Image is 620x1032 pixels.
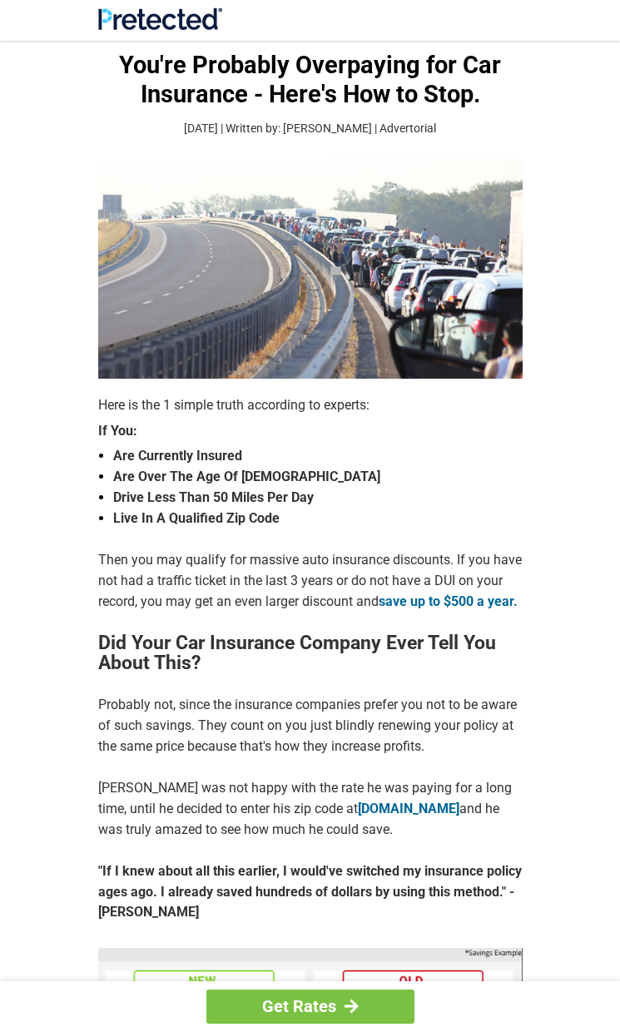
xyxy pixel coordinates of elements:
p: Here is the 1 simple truth according to experts: [98,395,523,416]
p: Probably not, since the insurance companies prefer you not to be aware of such savings. They coun... [98,695,523,757]
p: [DATE] | Written by: [PERSON_NAME] | Advertorial [98,120,523,138]
p: Then you may qualify for massive auto insurance discounts. If you have not had a traffic ticket i... [98,550,523,613]
strong: "If I knew about all this earlier, I would've switched my insurance policy ages ago. I already sa... [98,861,523,924]
strong: Are Currently Insured [113,446,523,467]
strong: Are Over The Age Of [DEMOGRAPHIC_DATA] [113,467,523,488]
a: Get Rates [206,990,414,1024]
img: Site Logo [98,7,222,30]
h2: Did Your Car Insurance Company Ever Tell You About This? [98,633,523,674]
h1: You're Probably Overpaying for Car Insurance - Here's How to Stop. [98,51,523,110]
strong: If You: [98,424,523,438]
p: [PERSON_NAME] was not happy with the rate he was paying for a long time, until he decided to ente... [98,778,523,841]
a: Site Logo [98,17,222,33]
strong: Drive Less Than 50 Miles Per Day [113,488,523,509]
strong: Live In A Qualified Zip Code [113,509,523,529]
a: save up to $500 a year. [379,593,518,609]
a: [DOMAIN_NAME] [358,801,459,816]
